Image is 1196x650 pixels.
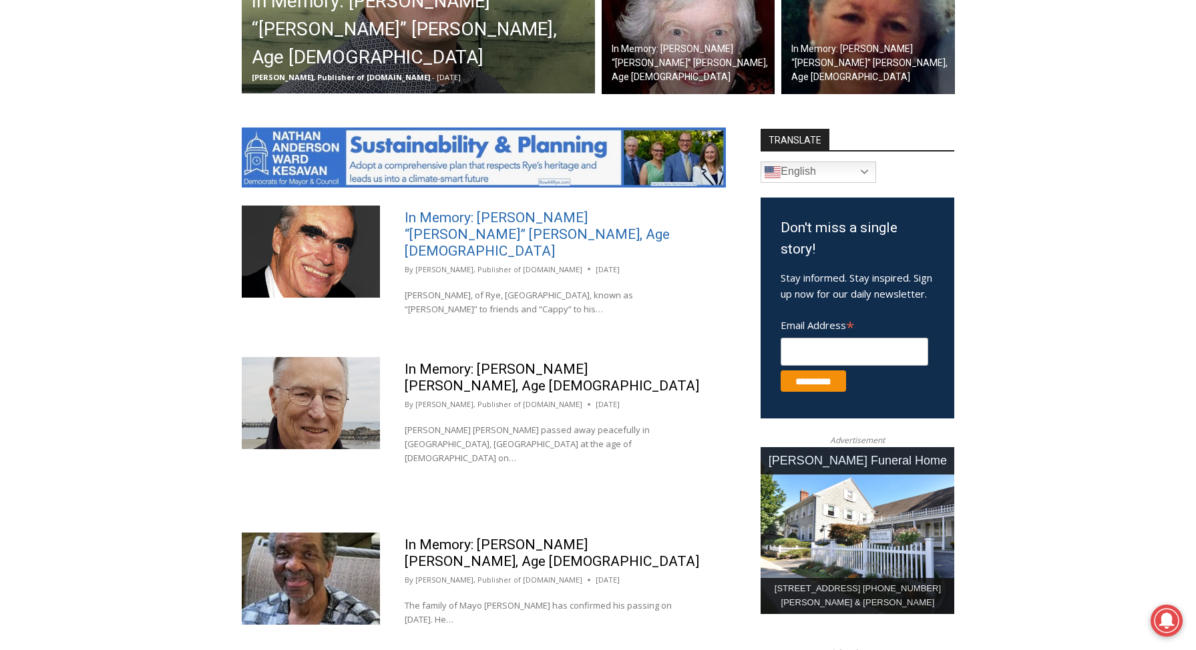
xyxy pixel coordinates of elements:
[761,447,954,474] div: [PERSON_NAME] Funeral Home
[11,134,171,165] h4: [PERSON_NAME] Read Sanctuary Fall Fest: [DATE]
[596,264,620,276] time: [DATE]
[791,42,952,84] h2: In Memory: [PERSON_NAME] “[PERSON_NAME]” [PERSON_NAME], Age [DEMOGRAPHIC_DATA]
[405,599,701,627] p: The family of Mayo [PERSON_NAME] has confirmed his passing on [DATE]. He…
[242,206,380,298] img: Obituary - John Heffernan -2
[761,129,829,150] strong: TRANSLATE
[405,288,701,316] p: [PERSON_NAME], of Rye, [GEOGRAPHIC_DATA], known as “[PERSON_NAME]” to friends and “Cappy” to his…
[1,133,193,166] a: [PERSON_NAME] Read Sanctuary Fall Fest: [DATE]
[612,42,772,84] h2: In Memory: [PERSON_NAME] “[PERSON_NAME]” [PERSON_NAME], Age [DEMOGRAPHIC_DATA]
[781,270,934,302] p: Stay informed. Stay inspired. Sign up now for our daily newsletter.
[781,312,928,336] label: Email Address
[242,357,380,449] img: Obituary - Robert Joseph Sweeney
[140,39,178,109] div: Live Music
[761,161,876,183] a: English
[405,574,413,586] span: By
[149,113,152,126] div: /
[405,423,701,464] p: [PERSON_NAME] [PERSON_NAME] passed away peacefully in [GEOGRAPHIC_DATA], [GEOGRAPHIC_DATA] at the...
[349,133,619,163] span: Intern @ [DOMAIN_NAME]
[432,72,435,82] span: -
[405,361,699,394] a: In Memory: [PERSON_NAME] [PERSON_NAME], Age [DEMOGRAPHIC_DATA]
[405,264,413,276] span: By
[405,398,413,410] span: By
[337,1,631,129] div: "The first chef I interviewed talked about coming to [GEOGRAPHIC_DATA] from [GEOGRAPHIC_DATA] in ...
[781,218,934,260] h3: Don't miss a single story!
[817,434,898,446] span: Advertisement
[140,113,146,126] div: 4
[596,398,620,410] time: [DATE]
[596,574,620,586] time: [DATE]
[252,72,430,82] span: [PERSON_NAME], Publisher of [DOMAIN_NAME]
[242,533,380,625] img: Obituary - Mayo Peter Bartlett
[761,578,954,614] div: [STREET_ADDRESS] [PHONE_NUMBER] [PERSON_NAME] & [PERSON_NAME]
[415,575,582,585] a: [PERSON_NAME], Publisher of [DOMAIN_NAME]
[156,113,162,126] div: 6
[415,399,582,409] a: [PERSON_NAME], Publisher of [DOMAIN_NAME]
[321,129,647,166] a: Intern @ [DOMAIN_NAME]
[415,264,582,274] a: [PERSON_NAME], Publisher of [DOMAIN_NAME]
[437,72,461,82] span: [DATE]
[765,164,781,180] img: en
[405,537,699,569] a: In Memory: [PERSON_NAME] [PERSON_NAME], Age [DEMOGRAPHIC_DATA]
[405,210,670,259] a: In Memory: [PERSON_NAME] “[PERSON_NAME]” [PERSON_NAME], Age [DEMOGRAPHIC_DATA]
